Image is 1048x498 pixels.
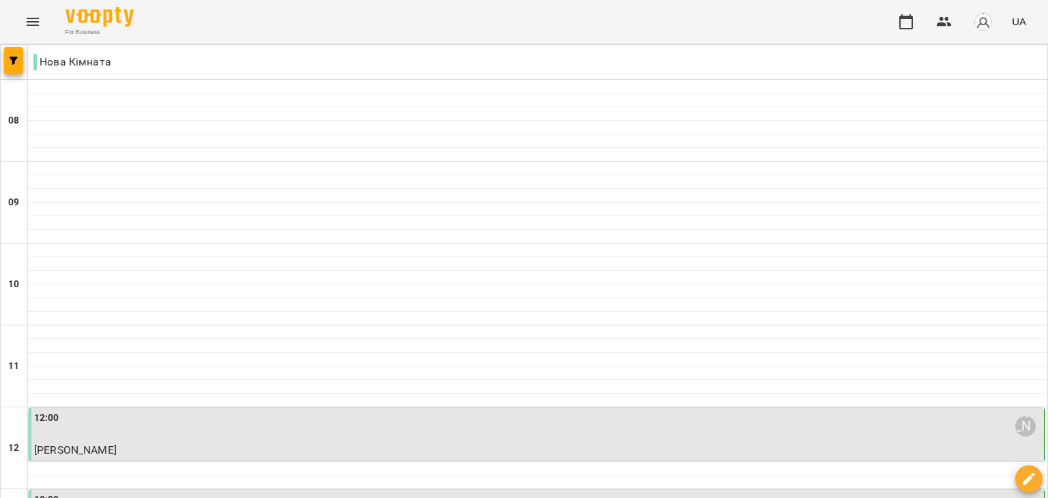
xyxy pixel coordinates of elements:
[65,7,134,27] img: Voopty Logo
[8,113,19,128] h6: 08
[34,411,59,426] label: 12:00
[8,359,19,374] h6: 11
[16,5,49,38] button: Menu
[8,195,19,210] h6: 09
[65,28,134,37] span: For Business
[33,54,111,70] p: Нова Кімната
[1015,416,1036,437] div: Стукан Сніжана
[8,277,19,292] h6: 10
[34,458,1041,475] p: Іспанська дитяча
[1006,9,1032,34] button: UA
[34,443,117,456] span: [PERSON_NAME]
[1012,14,1026,29] span: UA
[974,12,993,31] img: avatar_s.png
[8,441,19,456] h6: 12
